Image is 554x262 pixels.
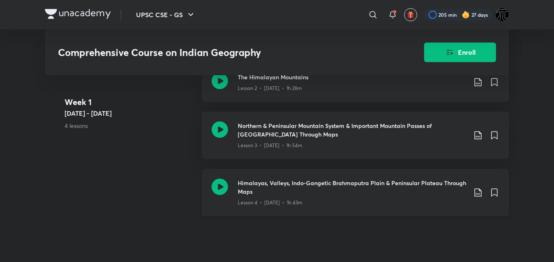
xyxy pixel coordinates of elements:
[202,63,509,112] a: The Himalayan MountainsLesson 2 • [DATE] • 1h 28m
[238,73,467,81] h3: The Himalayan Mountains
[238,199,302,206] p: Lesson 4 • [DATE] • 1h 43m
[238,85,302,92] p: Lesson 2 • [DATE] • 1h 28m
[45,9,111,19] img: Company Logo
[495,8,509,22] img: Watcher
[238,121,467,139] h3: Northern & Peninsular Mountain System & Important Mountain Passes of [GEOGRAPHIC_DATA] Through Maps
[65,96,195,108] h4: Week 1
[407,11,414,18] img: avatar
[65,121,195,130] p: 4 lessons
[202,112,509,169] a: Northern & Peninsular Mountain System & Important Mountain Passes of [GEOGRAPHIC_DATA] Through Ma...
[424,43,496,62] button: Enroll
[238,179,467,196] h3: Himalayas, Valleys, Indo-Gangetic Brahmaputra Plain & Peninsular Plateau Through Maps
[45,9,111,21] a: Company Logo
[462,11,470,19] img: streak
[202,169,509,226] a: Himalayas, Valleys, Indo-Gangetic Brahmaputra Plain & Peninsular Plateau Through MapsLesson 4 • [...
[131,7,201,23] button: UPSC CSE - GS
[58,47,378,58] h3: Comprehensive Course on Indian Geography
[65,108,195,118] h5: [DATE] - [DATE]
[238,142,302,149] p: Lesson 3 • [DATE] • 1h 54m
[404,8,417,21] button: avatar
